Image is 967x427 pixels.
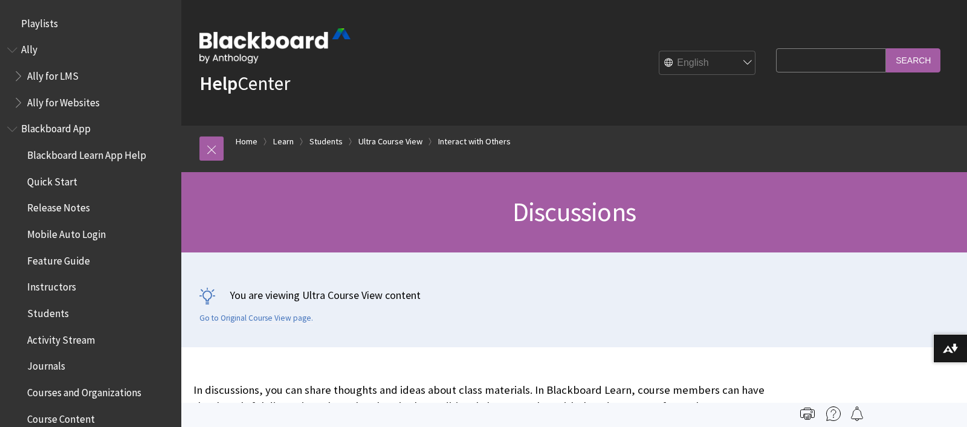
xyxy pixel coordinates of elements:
span: Release Notes [27,198,90,214]
input: Search [886,48,940,72]
span: Ally [21,40,37,56]
span: Ally for Websites [27,92,100,109]
span: Ally for LMS [27,66,79,82]
span: Journals [27,356,65,373]
a: Students [309,134,343,149]
span: Discussions [513,195,636,228]
img: More help [826,406,841,421]
a: Interact with Others [438,134,511,149]
strong: Help [199,71,238,95]
span: Students [27,303,69,319]
a: Go to Original Course View page. [199,313,313,324]
a: HelpCenter [199,71,290,95]
img: Blackboard by Anthology [199,28,351,63]
span: Instructors [27,277,76,294]
span: Blackboard Learn App Help [27,145,146,161]
span: Activity Stream [27,330,95,346]
img: Follow this page [850,406,864,421]
nav: Book outline for Anthology Ally Help [7,40,174,113]
a: Ultra Course View [358,134,422,149]
span: Feature Guide [27,251,90,267]
nav: Book outline for Playlists [7,13,174,34]
img: Print [800,406,815,421]
span: Playlists [21,13,58,30]
p: You are viewing Ultra Course View content [199,287,949,303]
span: Courses and Organizations [27,382,141,399]
span: Course Content [27,409,95,425]
a: Learn [273,134,294,149]
span: Mobile Auto Login [27,224,106,240]
a: Home [236,134,257,149]
span: Blackboard App [21,119,91,135]
span: Quick Start [27,172,77,188]
select: Site Language Selector [659,51,756,75]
